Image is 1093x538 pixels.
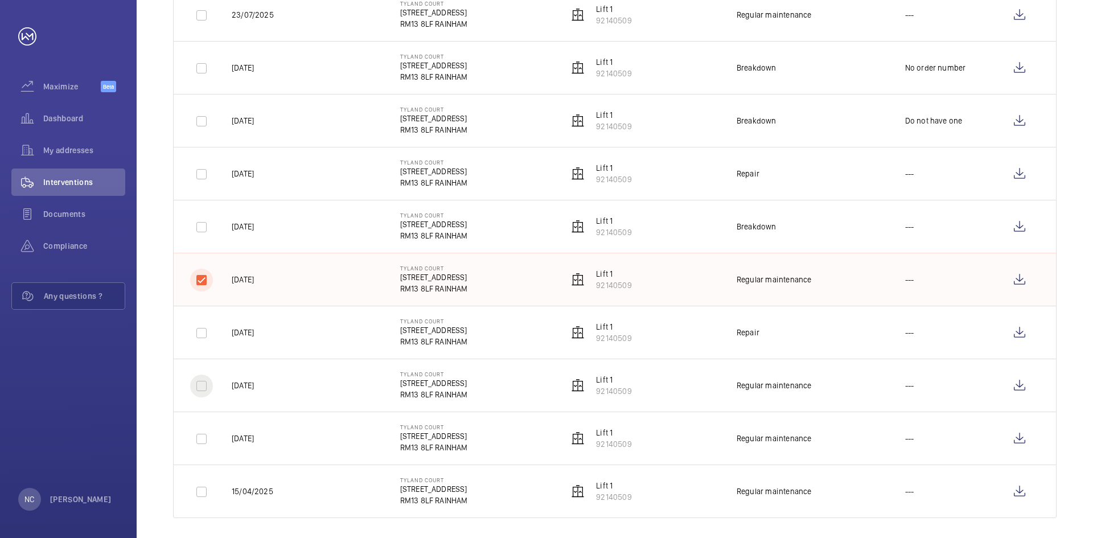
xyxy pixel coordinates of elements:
[232,9,274,20] p: 23/07/2025
[737,9,811,20] div: Regular maintenance
[596,438,631,450] p: 92140509
[400,177,468,188] p: RM13 8LF RAINHAM
[905,274,914,285] p: ---
[596,332,631,344] p: 92140509
[232,115,254,126] p: [DATE]
[596,374,631,385] p: Lift 1
[400,166,468,177] p: [STREET_ADDRESS]
[737,274,811,285] div: Regular maintenance
[596,268,631,280] p: Lift 1
[596,162,631,174] p: Lift 1
[400,7,468,18] p: [STREET_ADDRESS]
[43,240,125,252] span: Compliance
[596,68,631,79] p: 92140509
[232,62,254,73] p: [DATE]
[596,427,631,438] p: Lift 1
[596,3,631,15] p: Lift 1
[400,113,468,124] p: [STREET_ADDRESS]
[400,318,468,325] p: Tyland Court
[905,433,914,444] p: ---
[737,486,811,497] div: Regular maintenance
[596,385,631,397] p: 92140509
[571,432,585,445] img: elevator.svg
[400,483,468,495] p: [STREET_ADDRESS]
[101,81,116,92] span: Beta
[596,321,631,332] p: Lift 1
[43,145,125,156] span: My addresses
[596,15,631,26] p: 92140509
[571,167,585,180] img: elevator.svg
[43,208,125,220] span: Documents
[596,215,631,227] p: Lift 1
[400,124,468,135] p: RM13 8LF RAINHAM
[596,121,631,132] p: 92140509
[905,62,966,73] p: No order number
[232,433,254,444] p: [DATE]
[571,326,585,339] img: elevator.svg
[571,114,585,128] img: elevator.svg
[571,379,585,392] img: elevator.svg
[400,60,468,71] p: [STREET_ADDRESS]
[905,486,914,497] p: ---
[400,106,468,113] p: Tyland Court
[44,290,125,302] span: Any questions ?
[737,62,776,73] div: Breakdown
[571,61,585,75] img: elevator.svg
[596,109,631,121] p: Lift 1
[737,115,776,126] div: Breakdown
[596,227,631,238] p: 92140509
[905,221,914,232] p: ---
[400,212,468,219] p: Tyland Court
[400,495,468,506] p: RM13 8LF RAINHAM
[24,494,34,505] p: NC
[50,494,112,505] p: [PERSON_NAME]
[905,115,963,126] p: Do not have one
[737,168,759,179] div: Repair
[400,283,468,294] p: RM13 8LF RAINHAM
[400,71,468,83] p: RM13 8LF RAINHAM
[571,220,585,233] img: elevator.svg
[232,221,254,232] p: [DATE]
[400,265,468,272] p: Tyland Court
[571,8,585,22] img: elevator.svg
[596,56,631,68] p: Lift 1
[232,168,254,179] p: [DATE]
[400,325,468,336] p: [STREET_ADDRESS]
[737,327,759,338] div: Repair
[232,274,254,285] p: [DATE]
[400,424,468,430] p: Tyland Court
[400,477,468,483] p: Tyland Court
[571,484,585,498] img: elevator.svg
[400,18,468,30] p: RM13 8LF RAINHAM
[400,336,468,347] p: RM13 8LF RAINHAM
[905,327,914,338] p: ---
[232,380,254,391] p: [DATE]
[400,377,468,389] p: [STREET_ADDRESS]
[400,219,468,230] p: [STREET_ADDRESS]
[43,113,125,124] span: Dashboard
[737,221,776,232] div: Breakdown
[400,53,468,60] p: Tyland Court
[400,159,468,166] p: Tyland Court
[737,380,811,391] div: Regular maintenance
[905,9,914,20] p: ---
[43,81,101,92] span: Maximize
[571,273,585,286] img: elevator.svg
[400,230,468,241] p: RM13 8LF RAINHAM
[596,480,631,491] p: Lift 1
[596,174,631,185] p: 92140509
[596,491,631,503] p: 92140509
[596,280,631,291] p: 92140509
[43,176,125,188] span: Interventions
[905,168,914,179] p: ---
[400,272,468,283] p: [STREET_ADDRESS]
[400,442,468,453] p: RM13 8LF RAINHAM
[905,380,914,391] p: ---
[737,433,811,444] div: Regular maintenance
[232,327,254,338] p: [DATE]
[400,430,468,442] p: [STREET_ADDRESS]
[400,389,468,400] p: RM13 8LF RAINHAM
[400,371,468,377] p: Tyland Court
[232,486,273,497] p: 15/04/2025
